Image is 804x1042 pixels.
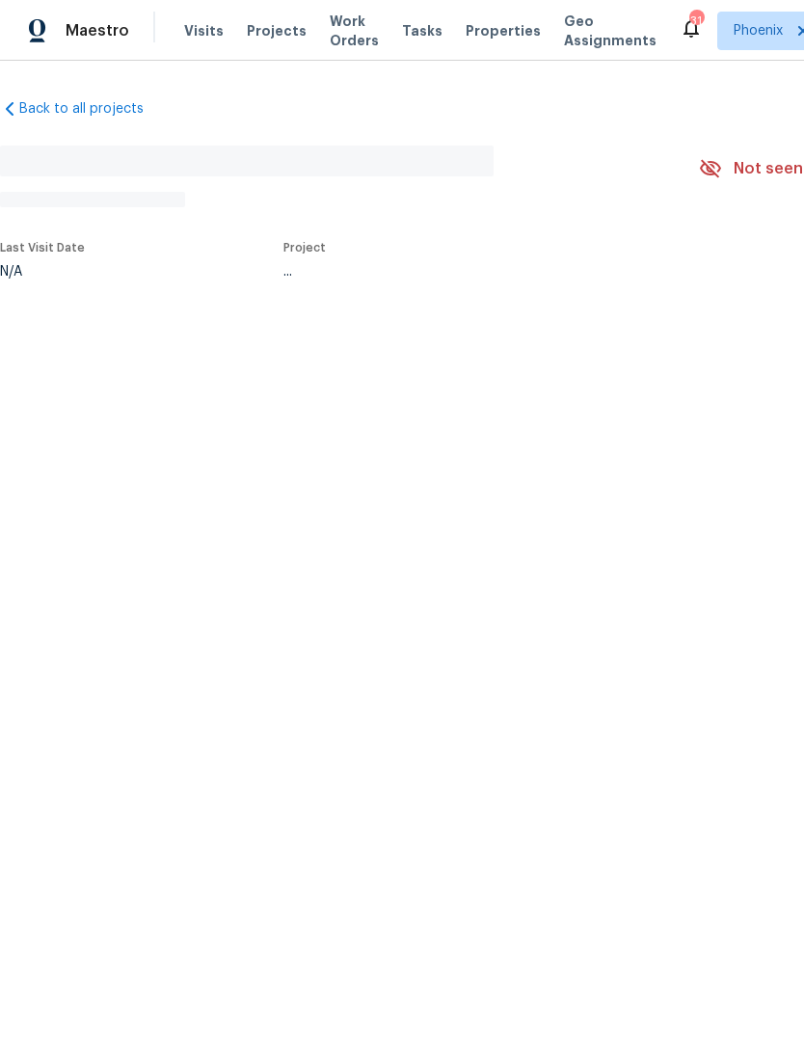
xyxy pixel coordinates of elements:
[734,21,783,40] span: Phoenix
[564,12,657,50] span: Geo Assignments
[283,265,654,279] div: ...
[283,242,326,254] span: Project
[66,21,129,40] span: Maestro
[330,12,379,50] span: Work Orders
[466,21,541,40] span: Properties
[689,12,703,31] div: 31
[184,21,224,40] span: Visits
[402,24,442,38] span: Tasks
[247,21,307,40] span: Projects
